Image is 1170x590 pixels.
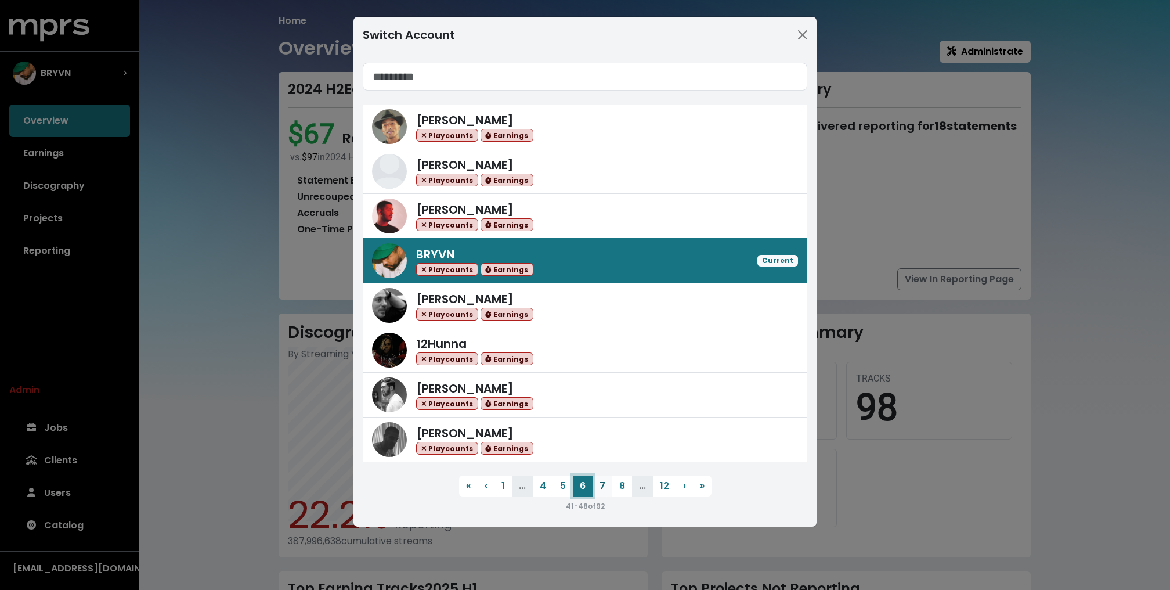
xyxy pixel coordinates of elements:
[416,218,478,232] span: Playcounts
[416,263,478,276] span: Playcounts
[363,149,807,194] a: Dean Barratt[PERSON_NAME] Playcounts Earnings
[416,202,514,218] span: [PERSON_NAME]
[416,246,454,262] span: BRYVN
[363,328,807,373] a: 12Hunna12Hunna Playcounts Earnings
[757,255,798,267] span: Current
[372,333,407,368] img: 12Hunna
[416,291,514,307] span: [PERSON_NAME]
[416,336,467,352] span: 12Hunna
[481,263,533,276] span: Earnings
[372,154,407,189] img: Dean Barratt
[593,476,612,497] button: 7
[372,288,407,323] img: Joe Chiccarelli
[481,352,533,366] span: Earnings
[566,501,605,511] small: 41 - 48 of 92
[485,479,488,492] span: ‹
[363,418,807,462] a: Hoskins[PERSON_NAME] Playcounts Earnings
[372,109,407,144] img: Pharrell Williams
[416,380,514,397] span: [PERSON_NAME]
[481,308,533,321] span: Earnings
[416,174,478,187] span: Playcounts
[793,26,812,44] button: Close
[533,476,553,497] button: 4
[416,442,478,455] span: Playcounts
[481,129,533,142] span: Earnings
[363,283,807,328] a: Joe Chiccarelli[PERSON_NAME] Playcounts Earnings
[481,442,533,455] span: Earnings
[363,238,807,283] a: BRYVNBRYVN Playcounts EarningsCurrent
[363,105,807,149] a: Pharrell Williams[PERSON_NAME] Playcounts Earnings
[466,479,471,492] span: «
[416,425,514,441] span: [PERSON_NAME]
[683,479,686,492] span: ›
[481,174,533,187] span: Earnings
[416,129,478,142] span: Playcounts
[553,476,573,497] button: 5
[416,157,514,173] span: [PERSON_NAME]
[363,373,807,418] a: Alex Salibian[PERSON_NAME] Playcounts Earnings
[416,352,478,366] span: Playcounts
[372,243,407,278] img: BRYVN
[481,218,533,232] span: Earnings
[372,199,407,233] img: Rami Dawod
[372,422,407,457] img: Hoskins
[700,479,705,492] span: »
[653,476,676,497] button: 12
[481,397,533,411] span: Earnings
[363,63,807,91] input: Search accounts
[416,308,478,321] span: Playcounts
[573,476,593,497] button: 6
[363,26,455,44] div: Switch Account
[612,476,632,497] button: 8
[363,194,807,239] a: Rami Dawod[PERSON_NAME] Playcounts Earnings
[372,377,407,412] img: Alex Salibian
[416,397,478,411] span: Playcounts
[494,476,512,497] button: 1
[416,112,514,128] span: [PERSON_NAME]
